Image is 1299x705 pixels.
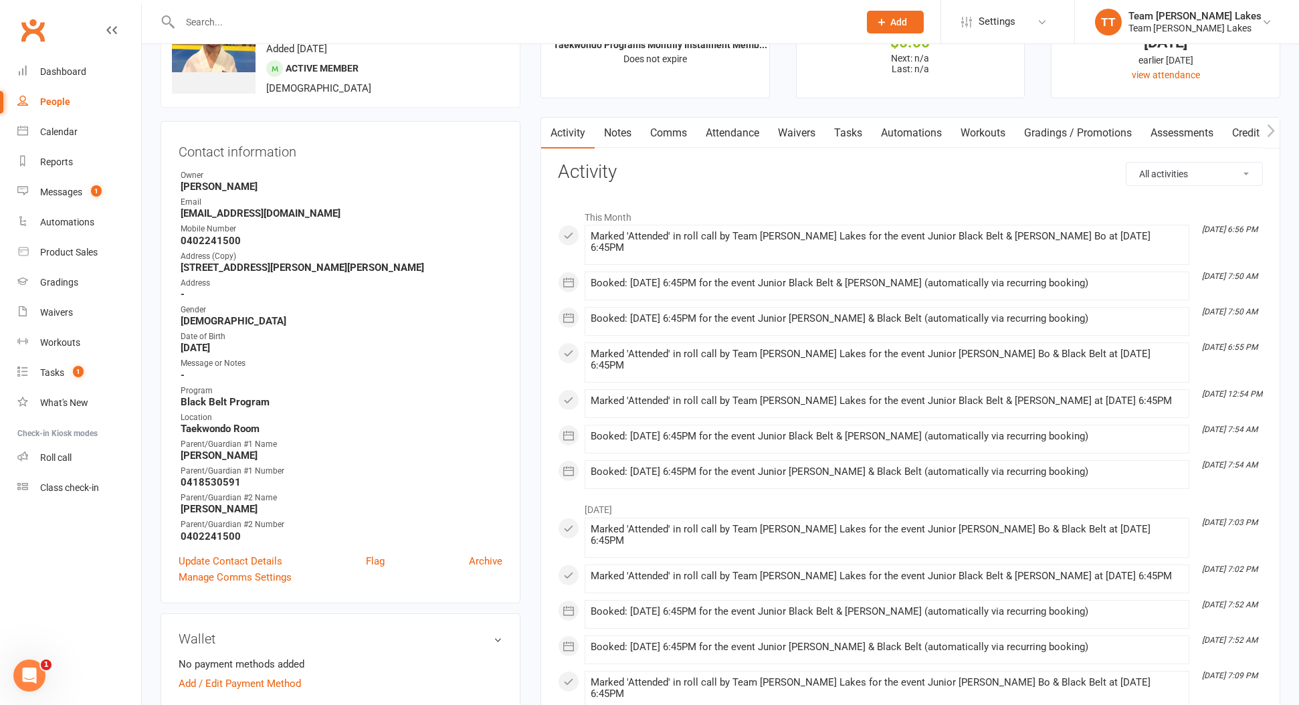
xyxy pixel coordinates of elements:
a: Reports [17,147,141,177]
i: [DATE] 7:50 AM [1202,272,1258,281]
h3: Wallet [179,631,502,646]
div: Marked 'Attended' in roll call by Team [PERSON_NAME] Lakes for the event Junior Black Belt & [PER... [591,571,1183,582]
span: Active member [286,63,359,74]
span: Settings [979,7,1015,37]
a: Waivers [769,118,825,148]
li: [DATE] [558,496,1263,517]
div: Message or Notes [181,357,502,370]
div: Program [181,385,502,397]
div: Parent/Guardian #2 Name [181,492,502,504]
i: [DATE] 6:56 PM [1202,225,1258,234]
div: Tasks [40,367,64,378]
div: Owner [181,169,502,182]
a: Comms [641,118,696,148]
i: [DATE] 12:54 PM [1202,389,1262,399]
i: [DATE] 7:50 AM [1202,307,1258,316]
i: [DATE] 7:02 PM [1202,565,1258,574]
strong: [STREET_ADDRESS][PERSON_NAME][PERSON_NAME] [181,262,502,274]
div: earlier [DATE] [1064,53,1268,68]
a: Tasks [825,118,872,148]
div: Marked 'Attended' in roll call by Team [PERSON_NAME] Lakes for the event Junior [PERSON_NAME] Bo ... [591,348,1183,371]
div: Dashboard [40,66,86,77]
a: Activity [541,118,595,148]
strong: [PERSON_NAME] [181,449,502,462]
div: $0.00 [809,35,1013,49]
div: Marked 'Attended' in roll call by Team [PERSON_NAME] Lakes for the event Junior [PERSON_NAME] Bo ... [591,524,1183,546]
strong: [PERSON_NAME] [181,181,502,193]
div: Booked: [DATE] 6:45PM for the event Junior Black Belt & [PERSON_NAME] (automatically via recurrin... [591,606,1183,617]
div: Booked: [DATE] 6:45PM for the event Junior Black Belt & [PERSON_NAME] (automatically via recurrin... [591,278,1183,289]
a: Assessments [1141,118,1223,148]
div: Team [PERSON_NAME] Lakes [1128,10,1262,22]
input: Search... [176,13,850,31]
a: Roll call [17,443,141,473]
span: Does not expire [623,54,687,64]
div: People [40,96,70,107]
strong: - [181,369,502,381]
a: Add / Edit Payment Method [179,676,301,692]
div: Booked: [DATE] 6:45PM for the event Junior Black Belt & [PERSON_NAME] (automatically via recurrin... [591,431,1183,442]
strong: Black Belt Program [181,396,502,408]
a: Product Sales [17,237,141,268]
div: Gradings [40,277,78,288]
span: [DEMOGRAPHIC_DATA] [266,82,371,94]
div: TT [1095,9,1122,35]
i: [DATE] 7:52 AM [1202,635,1258,645]
strong: [PERSON_NAME] [181,503,502,515]
div: Workouts [40,337,80,348]
span: 1 [73,366,84,377]
i: [DATE] 7:09 PM [1202,671,1258,680]
a: Attendance [696,118,769,148]
button: Add [867,11,924,33]
a: Flag [366,553,385,569]
a: Update Contact Details [179,553,282,569]
strong: Taekwondo Room [181,423,502,435]
div: Marked 'Attended' in roll call by Team [PERSON_NAME] Lakes for the event Junior Black Belt & [PER... [591,395,1183,407]
a: Automations [17,207,141,237]
div: Roll call [40,452,72,463]
div: Address [181,277,502,290]
h3: Contact information [179,139,502,159]
span: Add [890,17,907,27]
a: Tasks 1 [17,358,141,388]
div: Product Sales [40,247,98,258]
li: No payment methods added [179,656,502,672]
div: Class check-in [40,482,99,493]
strong: - [181,288,502,300]
div: Parent/Guardian #1 Name [181,438,502,451]
a: Messages 1 [17,177,141,207]
strong: [EMAIL_ADDRESS][DOMAIN_NAME] [181,207,502,219]
a: People [17,87,141,117]
iframe: Intercom live chat [13,660,45,692]
div: Email [181,196,502,209]
a: Notes [595,118,641,148]
a: Workouts [17,328,141,358]
strong: [DATE] [181,342,502,354]
div: Marked 'Attended' in roll call by Team [PERSON_NAME] Lakes for the event Junior [PERSON_NAME] Bo ... [591,677,1183,700]
i: [DATE] 7:03 PM [1202,518,1258,527]
a: Workouts [951,118,1015,148]
a: Automations [872,118,951,148]
strong: [DEMOGRAPHIC_DATA] [181,315,502,327]
a: Class kiosk mode [17,473,141,503]
div: What's New [40,397,88,408]
div: Booked: [DATE] 6:45PM for the event Junior [PERSON_NAME] & Black Belt (automatically via recurrin... [591,641,1183,653]
div: Booked: [DATE] 6:45PM for the event Junior [PERSON_NAME] & Black Belt (automatically via recurrin... [591,466,1183,478]
p: Next: n/a Last: n/a [809,53,1013,74]
a: What's New [17,388,141,418]
a: Archive [469,553,502,569]
i: [DATE] 6:55 PM [1202,342,1258,352]
span: 1 [91,185,102,197]
strong: Taekwondo Programs Monthly Instalment Memb... [553,39,767,50]
a: view attendance [1132,70,1200,80]
a: Dashboard [17,57,141,87]
i: [DATE] 7:54 AM [1202,425,1258,434]
div: Calendar [40,126,78,137]
i: [DATE] 7:52 AM [1202,600,1258,609]
div: Waivers [40,307,73,318]
a: Calendar [17,117,141,147]
div: Mobile Number [181,223,502,235]
div: Booked: [DATE] 6:45PM for the event Junior [PERSON_NAME] & Black Belt (automatically via recurrin... [591,313,1183,324]
a: Manage Comms Settings [179,569,292,585]
div: Address (Copy) [181,250,502,263]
